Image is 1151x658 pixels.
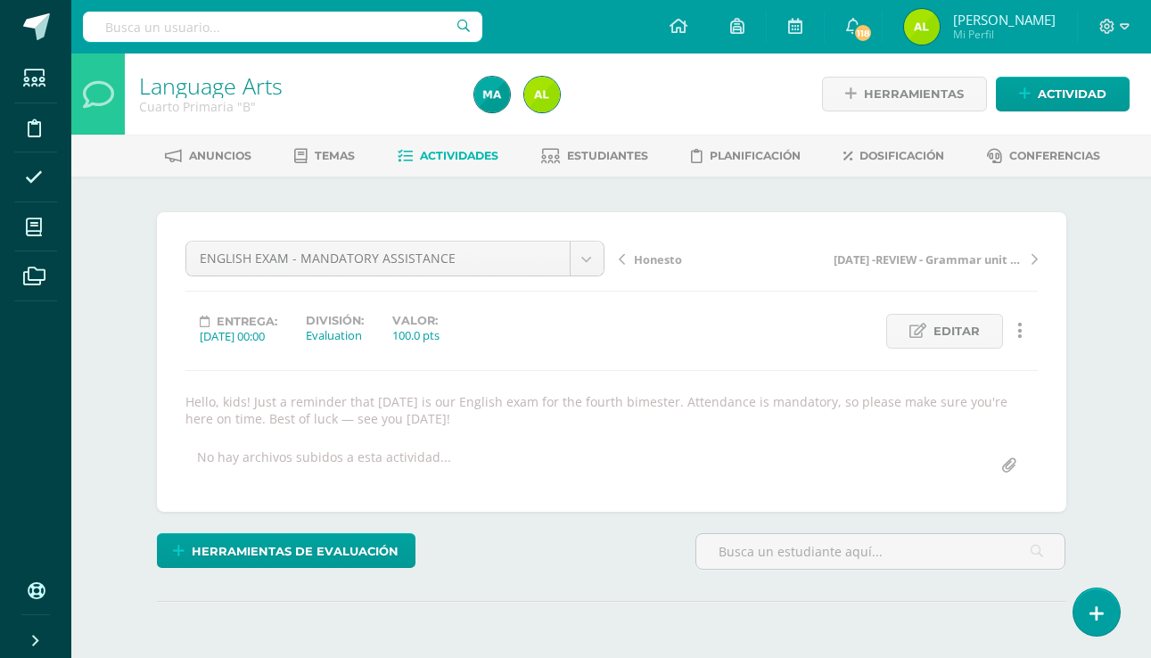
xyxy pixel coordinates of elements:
[157,533,415,568] a: Herramientas de evaluación
[200,242,556,276] span: ENGLISH EXAM - MANDATORY ASSISTANCE
[524,77,560,112] img: 0ff697a5778ac9fcd5328353e113c3de.png
[904,9,940,45] img: 0ff697a5778ac9fcd5328353e113c3de.png
[178,393,1045,427] div: Hello, kids! Just a reminder that [DATE] is our English exam for the fourth bimester. Attendance ...
[996,77,1130,111] a: Actividad
[294,142,355,170] a: Temas
[189,149,251,162] span: Anuncios
[953,11,1056,29] span: [PERSON_NAME]
[864,78,964,111] span: Herramientas
[691,142,801,170] a: Planificación
[634,251,682,267] span: Honesto
[165,142,251,170] a: Anuncios
[315,149,355,162] span: Temas
[420,149,498,162] span: Actividades
[306,314,364,327] label: División:
[953,27,1056,42] span: Mi Perfil
[139,98,453,115] div: Cuarto Primaria 'B'
[567,149,648,162] span: Estudiantes
[392,314,440,327] label: Valor:
[186,242,604,276] a: ENGLISH EXAM - MANDATORY ASSISTANCE
[619,250,828,267] a: Honesto
[828,250,1038,267] a: [DATE] -REVIEW - Grammar unit 17 and 18.
[710,149,801,162] span: Planificación
[822,77,987,111] a: Herramientas
[541,142,648,170] a: Estudiantes
[696,534,1065,569] input: Busca un estudiante aquí...
[853,23,873,43] span: 118
[217,315,277,328] span: Entrega:
[392,327,440,343] div: 100.0 pts
[200,328,277,344] div: [DATE] 00:00
[1009,149,1100,162] span: Conferencias
[139,73,453,98] h1: Language Arts
[933,315,980,348] span: Editar
[197,448,451,483] div: No hay archivos subidos a esta actividad...
[859,149,944,162] span: Dosificación
[192,535,399,568] span: Herramientas de evaluación
[306,327,364,343] div: Evaluation
[139,70,283,101] a: Language Arts
[398,142,498,170] a: Actividades
[987,142,1100,170] a: Conferencias
[83,12,482,42] input: Busca un usuario...
[843,142,944,170] a: Dosificación
[1038,78,1106,111] span: Actividad
[834,251,1023,267] span: [DATE] -REVIEW - Grammar unit 17 and 18.
[474,77,510,112] img: 35c103483f50a0d8d9909155e3ecc53e.png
